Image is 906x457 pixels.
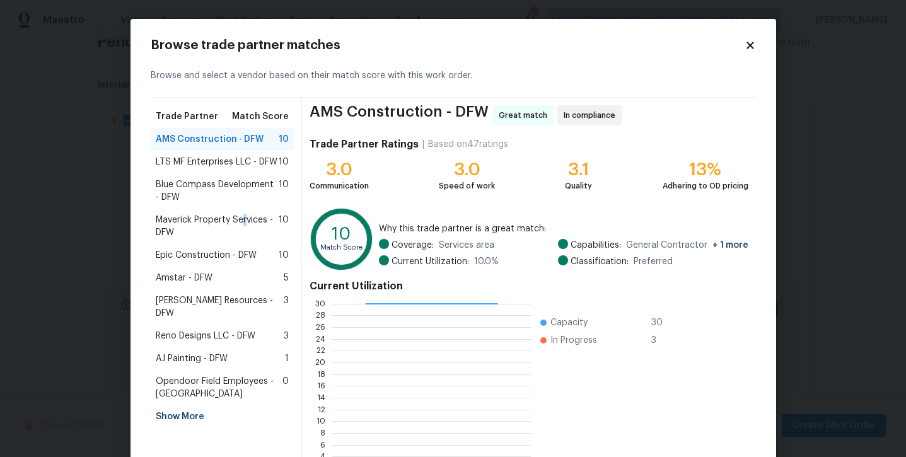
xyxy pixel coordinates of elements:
[156,375,283,400] span: Opendoor Field Employees - [GEOGRAPHIC_DATA]
[156,156,277,168] span: LTS MF Enterprises LLC - DFW
[156,214,279,239] span: Maverick Property Services - DFW
[232,110,289,123] span: Match Score
[419,138,428,151] div: |
[318,394,326,402] text: 14
[156,110,218,123] span: Trade Partner
[151,39,745,52] h2: Browse trade partner matches
[712,241,748,250] span: + 1 more
[550,316,588,329] span: Capacity
[318,382,326,390] text: 16
[156,294,284,320] span: [PERSON_NAME] Resources - DFW
[317,347,326,354] text: 22
[321,244,363,251] text: Match Score
[499,109,552,122] span: Great match
[317,335,326,343] text: 24
[571,255,629,268] span: Classification:
[156,249,257,262] span: Epic Construction - DFW
[439,163,495,176] div: 3.0
[316,300,326,308] text: 30
[279,178,289,204] span: 10
[318,371,326,378] text: 18
[634,255,673,268] span: Preferred
[550,334,597,347] span: In Progress
[156,272,212,284] span: Amstar - DFW
[317,311,326,319] text: 28
[151,54,756,98] div: Browse and select a vendor based on their match score with this work order.
[279,133,289,146] span: 10
[279,156,289,168] span: 10
[284,294,289,320] span: 3
[663,180,748,192] div: Adhering to OD pricing
[317,417,326,425] text: 10
[310,280,748,292] h4: Current Utilization
[321,429,326,437] text: 8
[565,163,592,176] div: 3.1
[651,316,671,329] span: 30
[279,249,289,262] span: 10
[439,180,495,192] div: Speed of work
[439,239,494,252] span: Services area
[474,255,499,268] span: 10.0 %
[321,441,326,449] text: 6
[571,239,621,252] span: Capabilities:
[651,334,671,347] span: 3
[151,405,294,428] div: Show More
[317,323,326,331] text: 26
[282,375,289,400] span: 0
[428,138,508,151] div: Based on 47 ratings
[316,359,326,366] text: 20
[564,109,620,122] span: In compliance
[285,352,289,365] span: 1
[156,178,279,204] span: Blue Compass Development - DFW
[379,223,748,235] span: Why this trade partner is a great match:
[284,272,289,284] span: 5
[310,105,489,125] span: AMS Construction - DFW
[279,214,289,239] span: 10
[156,330,255,342] span: Reno Designs LLC - DFW
[156,352,228,365] span: AJ Painting - DFW
[318,406,326,414] text: 12
[392,239,434,252] span: Coverage:
[565,180,592,192] div: Quality
[284,330,289,342] span: 3
[626,239,748,252] span: General Contractor
[310,180,369,192] div: Communication
[310,163,369,176] div: 3.0
[156,133,264,146] span: AMS Construction - DFW
[392,255,469,268] span: Current Utilization:
[663,163,748,176] div: 13%
[310,138,419,151] h4: Trade Partner Ratings
[332,225,352,243] text: 10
